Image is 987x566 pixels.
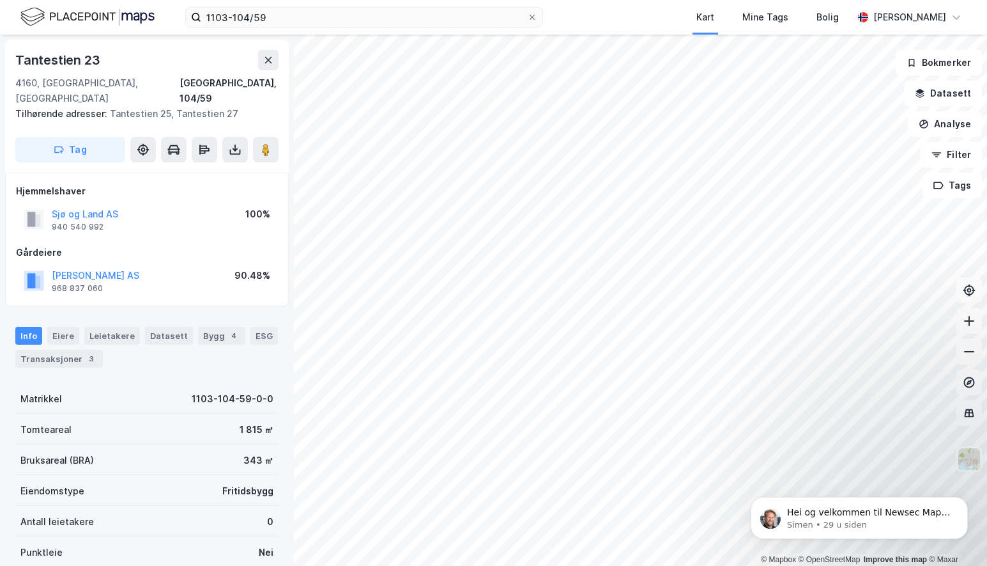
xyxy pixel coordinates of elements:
[15,50,102,70] div: Tantestien 23
[192,391,273,407] div: 1103-104-59-0-0
[16,245,278,260] div: Gårdeiere
[20,514,94,530] div: Antall leietakere
[47,327,79,345] div: Eiere
[145,327,193,345] div: Datasett
[15,327,42,345] div: Info
[245,207,270,222] div: 100%
[20,391,62,407] div: Matrikkel
[52,222,103,232] div: 940 540 992
[15,350,103,368] div: Transaksjoner
[904,81,982,106] button: Datasett
[234,268,270,283] div: 90.48%
[20,453,94,468] div: Bruksareal (BRA)
[85,352,98,365] div: 3
[20,6,155,28] img: logo.f888ab2527a4732fd821a326f86c7f29.svg
[259,545,273,560] div: Nei
[84,327,140,345] div: Leietakere
[15,75,180,106] div: 4160, [GEOGRAPHIC_DATA], [GEOGRAPHIC_DATA]
[908,111,982,137] button: Analyse
[240,422,273,437] div: 1 815 ㎡
[201,8,527,27] input: Søk på adresse, matrikkel, gårdeiere, leietakere eller personer
[267,514,273,530] div: 0
[696,10,714,25] div: Kart
[921,142,982,168] button: Filter
[250,327,278,345] div: ESG
[15,137,125,162] button: Tag
[731,470,987,560] iframe: Intercom notifications melding
[20,483,84,499] div: Eiendomstype
[15,106,268,122] div: Tantestien 25, Tantestien 27
[742,10,788,25] div: Mine Tags
[198,327,245,345] div: Bygg
[873,10,946,25] div: [PERSON_NAME]
[243,453,273,468] div: 343 ㎡
[222,483,273,499] div: Fritidsbygg
[20,545,63,560] div: Punktleie
[922,173,982,198] button: Tags
[52,283,103,294] div: 968 837 060
[816,10,839,25] div: Bolig
[16,184,278,199] div: Hjemmelshaver
[20,422,72,437] div: Tomteareal
[180,75,279,106] div: [GEOGRAPHIC_DATA], 104/59
[896,50,982,75] button: Bokmerker
[799,555,861,564] a: OpenStreetMap
[15,108,110,119] span: Tilhørende adresser:
[761,555,796,564] a: Mapbox
[227,329,240,342] div: 4
[864,555,927,564] a: Improve this map
[957,447,981,471] img: Z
